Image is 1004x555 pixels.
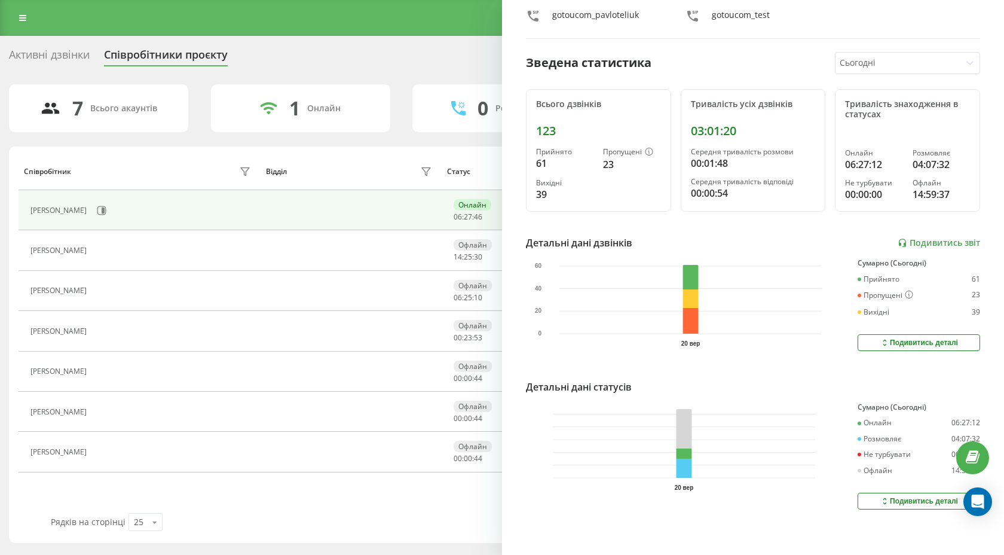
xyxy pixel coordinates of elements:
div: gotoucom_test [712,9,770,26]
div: [PERSON_NAME] [30,286,90,295]
div: Розмовляє [858,435,901,443]
div: Тривалість знаходження в статусах [845,99,970,120]
div: Пропущені [858,291,913,300]
div: 61 [536,156,593,170]
span: 00 [464,413,472,423]
text: 20 вер [681,340,700,347]
div: 1 [289,97,300,120]
div: Сумарно (Сьогодні) [858,403,980,411]
span: 46 [474,212,482,222]
div: Вихідні [858,308,889,316]
div: [PERSON_NAME] [30,367,90,376]
div: Зведена статистика [526,54,651,72]
div: Офлайн [913,179,970,187]
div: Офлайн [858,466,892,475]
div: 123 [536,124,661,138]
div: Співробітник [24,167,71,176]
div: : : [454,414,482,423]
div: Офлайн [454,441,492,452]
text: 60 [535,263,542,269]
span: 27 [464,212,472,222]
span: 10 [474,292,482,303]
div: 0 [477,97,488,120]
div: 00:01:48 [691,156,816,170]
div: [PERSON_NAME] [30,206,90,215]
span: 25 [464,252,472,262]
span: 14 [454,252,462,262]
div: gotoucom_pavloteliuk [552,9,639,26]
div: Офлайн [454,361,492,372]
div: 7 [72,97,83,120]
div: Вихідні [536,179,593,187]
span: 00 [464,453,472,463]
span: 00 [464,373,472,383]
div: Активні дзвінки [9,48,90,67]
div: : : [454,455,482,463]
span: 44 [474,413,482,423]
div: Пропущені [603,148,660,157]
text: 20 вер [675,484,694,491]
button: Подивитись деталі [858,334,980,351]
div: 14:59:37 [913,187,970,202]
div: Не турбувати [845,179,902,187]
div: Тривалість усіх дзвінків [691,99,816,109]
div: [PERSON_NAME] [30,408,90,416]
div: : : [454,253,482,261]
div: Онлайн [845,149,902,157]
div: Офлайн [454,239,492,251]
div: Не турбувати [858,450,911,459]
span: 25 [464,292,472,303]
div: 04:07:32 [913,157,970,172]
div: 23 [972,291,980,300]
div: 14:59:37 [951,466,980,475]
div: : : [454,374,482,383]
span: 44 [474,453,482,463]
a: Подивитись звіт [898,238,980,248]
div: Сумарно (Сьогодні) [858,259,980,267]
div: Open Intercom Messenger [963,487,992,516]
div: Офлайн [454,320,492,331]
div: Статус [447,167,470,176]
div: Подивитись деталі [880,338,958,347]
span: 53 [474,333,482,343]
span: 00 [454,413,462,423]
span: 06 [454,292,462,303]
div: : : [454,213,482,221]
div: 06:27:12 [951,419,980,427]
div: Онлайн [858,419,892,427]
span: 30 [474,252,482,262]
div: [PERSON_NAME] [30,448,90,456]
div: 00:00:00 [951,450,980,459]
div: Розмовляє [913,149,970,157]
span: 00 [454,333,462,343]
div: Офлайн [454,401,492,412]
div: [PERSON_NAME] [30,246,90,255]
div: Онлайн [307,103,341,114]
text: 40 [535,285,542,292]
div: Детальні дані дзвінків [526,236,632,250]
span: 44 [474,373,482,383]
span: 00 [454,373,462,383]
div: Онлайн [454,199,491,211]
div: Середня тривалість розмови [691,148,816,156]
div: Подивитись деталі [880,496,958,506]
span: Рядків на сторінці [51,516,125,527]
div: 00:00:54 [691,186,816,200]
span: 23 [464,333,472,343]
div: 25 [134,516,143,528]
div: 39 [972,308,980,316]
div: 23 [603,157,660,172]
span: 06 [454,212,462,222]
div: Прийнято [858,275,899,283]
span: 00 [454,453,462,463]
div: 00:00:00 [845,187,902,202]
text: 20 [535,308,542,315]
div: 39 [536,187,593,202]
div: 03:01:20 [691,124,816,138]
div: Детальні дані статусів [526,380,632,394]
div: Офлайн [454,280,492,291]
div: 06:27:12 [845,157,902,172]
div: Розмовляють [495,103,553,114]
div: 04:07:32 [951,435,980,443]
div: Відділ [266,167,287,176]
